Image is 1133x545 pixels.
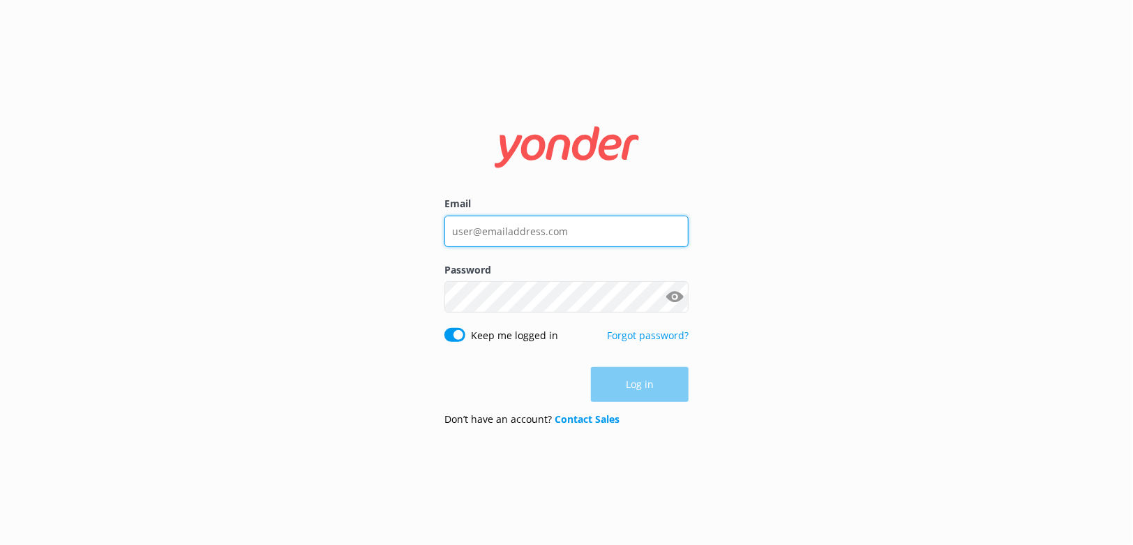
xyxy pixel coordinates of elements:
input: user@emailaddress.com [444,216,689,247]
label: Keep me logged in [471,328,558,343]
label: Password [444,262,689,278]
a: Contact Sales [555,412,620,426]
p: Don’t have an account? [444,412,620,427]
label: Email [444,196,689,211]
a: Forgot password? [607,329,689,342]
button: Show password [661,283,689,311]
